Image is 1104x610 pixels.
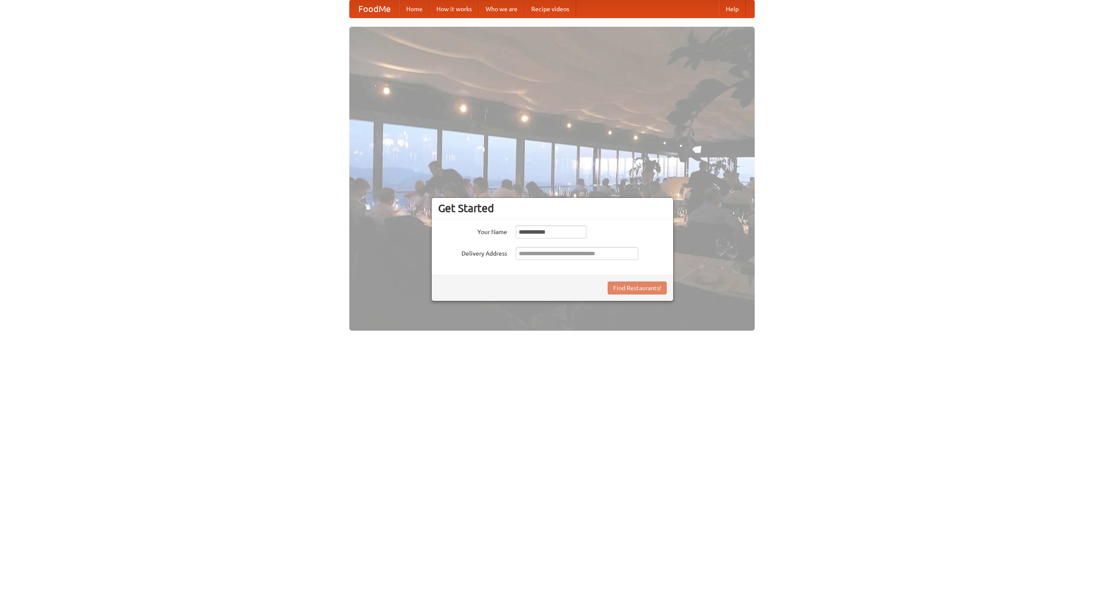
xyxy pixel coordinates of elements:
h3: Get Started [438,202,667,215]
label: Your Name [438,225,507,236]
a: How it works [430,0,479,18]
a: Recipe videos [524,0,576,18]
a: Home [399,0,430,18]
a: Help [719,0,746,18]
button: Find Restaurants! [608,282,667,294]
a: Who we are [479,0,524,18]
label: Delivery Address [438,247,507,258]
a: FoodMe [350,0,399,18]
